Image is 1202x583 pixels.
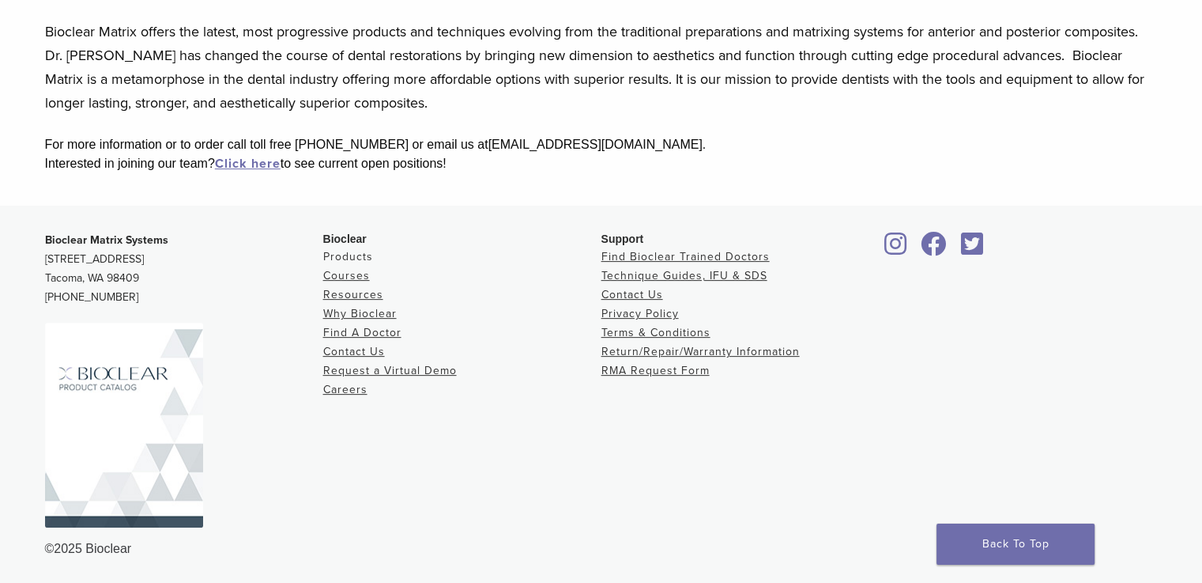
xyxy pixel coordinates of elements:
a: Find A Doctor [323,326,401,339]
a: Terms & Conditions [601,326,710,339]
a: Resources [323,288,383,301]
img: Bioclear [45,323,203,528]
a: Courses [323,269,370,282]
a: Contact Us [323,345,385,358]
a: Bioclear [916,241,952,257]
a: Why Bioclear [323,307,397,320]
a: Privacy Policy [601,307,679,320]
a: Return/Repair/Warranty Information [601,345,800,358]
p: [STREET_ADDRESS] Tacoma, WA 98409 [PHONE_NUMBER] [45,231,323,307]
a: Request a Virtual Demo [323,364,457,377]
span: Support [601,233,644,245]
strong: Bioclear Matrix Systems [45,233,168,247]
div: Interested in joining our team? to see current open positions! [45,154,1158,173]
a: Contact Us [601,288,663,301]
a: Bioclear [880,241,913,257]
a: Careers [323,383,367,396]
a: Click here [215,156,281,172]
a: Technique Guides, IFU & SDS [601,269,767,282]
span: Bioclear [323,233,367,245]
a: Bioclear [955,241,989,257]
div: For more information or to order call toll free [PHONE_NUMBER] or email us at [EMAIL_ADDRESS][DOM... [45,135,1158,154]
p: Bioclear Matrix offers the latest, most progressive products and techniques evolving from the tra... [45,20,1158,115]
div: ©2025 Bioclear [45,539,1158,558]
a: Products [323,250,373,263]
a: RMA Request Form [601,364,710,377]
a: Find Bioclear Trained Doctors [601,250,770,263]
a: Back To Top [936,524,1095,565]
